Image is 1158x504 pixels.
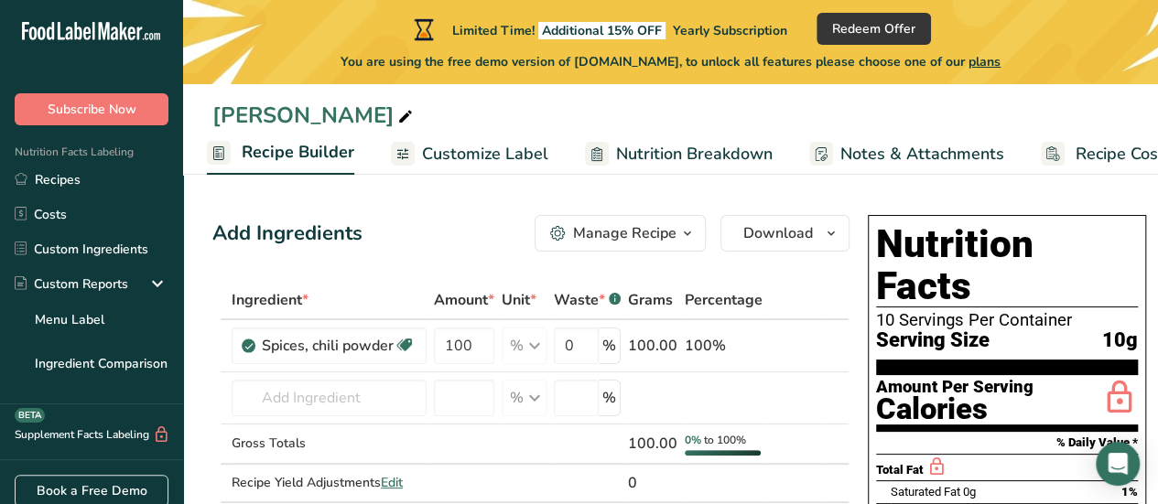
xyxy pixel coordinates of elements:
span: Subscribe Now [48,100,136,119]
div: Gross Totals [232,434,427,453]
button: Subscribe Now [15,93,168,125]
span: Percentage [685,289,763,311]
span: Unit [502,289,536,311]
span: 10g [1102,329,1138,352]
a: Recipe Builder [207,132,354,176]
div: Open Intercom Messenger [1096,442,1140,486]
a: Customize Label [391,134,548,175]
span: to 100% [704,433,746,447]
section: % Daily Value * [876,432,1138,454]
div: Waste [554,289,621,311]
h1: Nutrition Facts [876,223,1138,307]
span: plans [969,53,1001,70]
div: 100.00 [628,433,677,455]
span: Additional 15% OFF [538,22,666,39]
div: Amount Per Serving [876,379,1034,396]
div: BETA [15,408,45,423]
button: Download [720,215,850,252]
div: 0 [628,472,677,494]
div: Recipe Yield Adjustments [232,473,427,492]
span: Customize Label [422,142,548,166]
div: 100.00 [628,335,677,357]
div: Spices, chili powder [262,335,394,357]
span: Ingredient [232,289,308,311]
div: Calories [876,396,1034,423]
span: Notes & Attachments [840,142,1004,166]
span: 1% [1121,485,1138,499]
span: Recipe Builder [242,140,354,165]
span: 0% [685,433,701,447]
input: Add Ingredient [232,380,427,416]
span: Grams [628,289,673,311]
div: Add Ingredients [212,219,363,249]
div: 100% [685,335,763,357]
div: Limited Time! [410,18,787,40]
span: Nutrition Breakdown [616,142,773,166]
span: Saturated Fat [891,485,960,499]
span: Download [743,222,813,244]
span: You are using the free demo version of [DOMAIN_NAME], to unlock all features please choose one of... [341,52,1001,71]
button: Manage Recipe [535,215,706,252]
span: 0g [963,485,976,499]
span: Total Fat [876,463,924,477]
button: Redeem Offer [817,13,931,45]
span: Redeem Offer [832,19,915,38]
span: Serving Size [876,329,990,352]
div: Manage Recipe [573,222,676,244]
div: 10 Servings Per Container [876,311,1138,329]
div: [PERSON_NAME] [212,99,417,132]
span: Amount [434,289,494,311]
a: Notes & Attachments [809,134,1004,175]
span: Edit [381,474,403,491]
div: Custom Reports [15,274,128,294]
a: Nutrition Breakdown [585,134,773,175]
span: Yearly Subscription [673,22,787,39]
